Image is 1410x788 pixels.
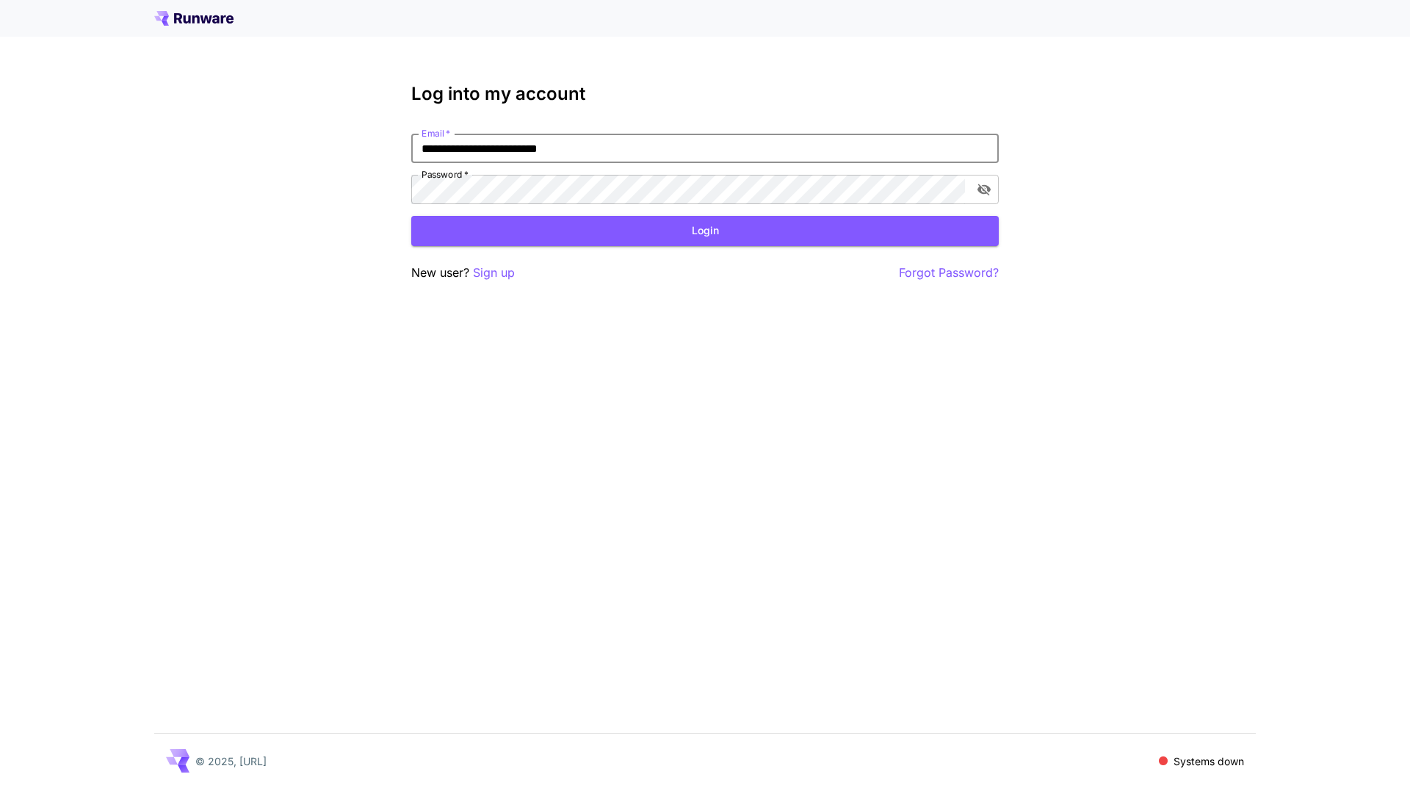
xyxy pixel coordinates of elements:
[195,753,267,769] p: © 2025, [URL]
[422,127,450,140] label: Email
[971,176,997,203] button: toggle password visibility
[411,264,515,282] p: New user?
[411,84,999,104] h3: Log into my account
[411,216,999,246] button: Login
[473,264,515,282] button: Sign up
[899,264,999,282] button: Forgot Password?
[422,168,469,181] label: Password
[1174,753,1244,769] p: Systems down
